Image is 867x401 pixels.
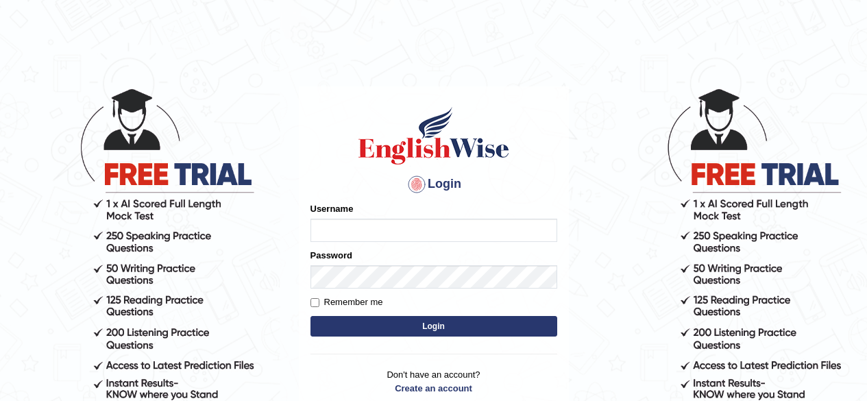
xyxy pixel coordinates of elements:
[310,382,557,395] a: Create an account
[310,295,383,309] label: Remember me
[310,298,319,307] input: Remember me
[310,173,557,195] h4: Login
[310,202,354,215] label: Username
[356,105,512,167] img: Logo of English Wise sign in for intelligent practice with AI
[310,249,352,262] label: Password
[310,316,557,337] button: Login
